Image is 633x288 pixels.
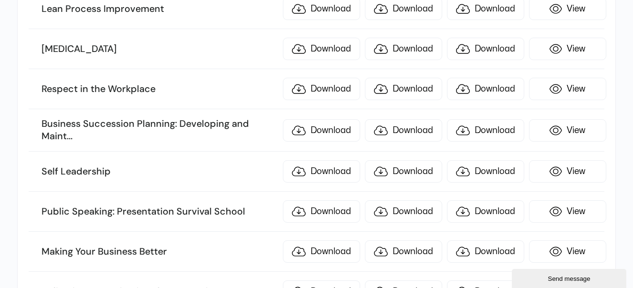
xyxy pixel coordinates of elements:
a: View [529,200,606,223]
h3: Making Your Business Better [42,246,278,258]
h3: Respect in the Workplace [42,83,278,95]
a: Download [365,38,442,60]
a: Download [365,160,442,183]
a: Download [283,38,360,60]
a: Download [447,160,524,183]
a: View [529,119,606,142]
a: Download [283,200,360,223]
a: View [529,78,606,100]
a: Download [365,200,442,223]
a: Download [365,240,442,263]
a: Download [283,240,360,263]
iframe: chat widget [512,267,628,288]
a: Download [447,38,524,60]
h3: Public Speaking: Presentation Survival School [42,206,278,218]
a: Download [365,119,442,142]
h3: Lean Process Improvement [42,3,278,15]
a: Download [447,78,524,100]
h3: Self Leadership [42,165,278,178]
h3: [MEDICAL_DATA] [42,43,278,55]
a: Download [365,78,442,100]
a: View [529,240,606,263]
a: Download [283,78,360,100]
span: ... [67,130,73,142]
a: Download [283,119,360,142]
a: Download [447,240,524,263]
a: View [529,38,606,60]
a: Download [447,200,524,223]
a: Download [447,119,524,142]
a: Download [283,160,360,183]
a: View [529,160,606,183]
h3: Business Succession Planning: Developing and Maint [42,118,278,142]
